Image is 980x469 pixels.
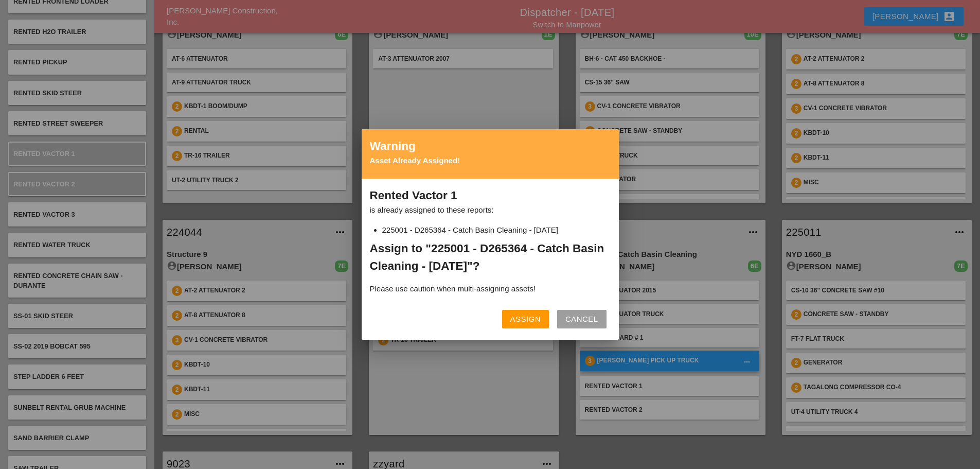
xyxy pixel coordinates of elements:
h2: Warning [370,137,611,155]
h2: Rented Vactor 1 [370,187,611,204]
div: Asset Already Assigned! [370,155,611,167]
button: Assign [502,310,549,328]
div: Cancel [565,314,598,325]
p: Please use caution when multi-assigning assets! [370,279,611,299]
p: is already assigned to these reports: [370,204,611,216]
li: 225001 - D265364 - Catch Basin Cleaning - [DATE] [382,224,611,236]
h2: Assign to "225001 - D265364 - Catch Basin Cleaning - [DATE]"? [370,236,611,279]
div: Assign [510,314,541,325]
button: Cancel [557,310,607,328]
